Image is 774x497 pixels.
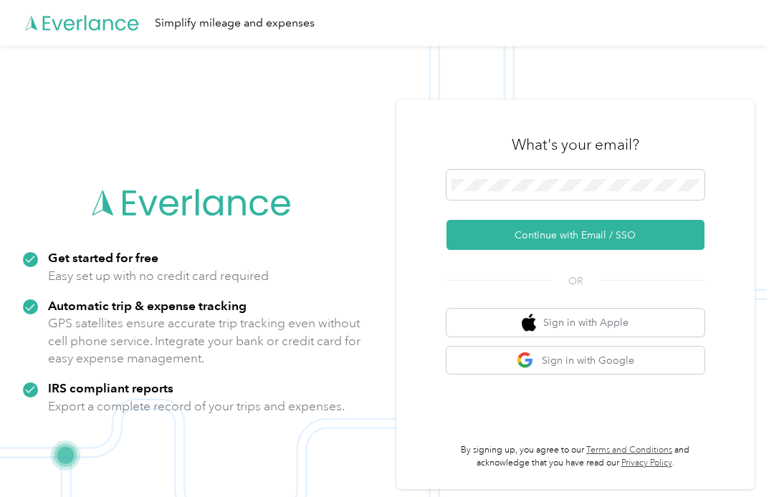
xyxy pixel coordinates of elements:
[155,14,315,32] div: Simplify mileage and expenses
[48,250,158,265] strong: Get started for free
[48,267,269,285] p: Easy set up with no credit card required
[522,314,536,332] img: apple logo
[446,347,704,375] button: google logoSign in with Google
[48,314,361,367] p: GPS satellites ensure accurate trip tracking even without cell phone service. Integrate your bank...
[517,352,535,370] img: google logo
[48,298,247,313] strong: Automatic trip & expense tracking
[512,135,639,155] h3: What's your email?
[446,309,704,337] button: apple logoSign in with Apple
[586,445,672,455] a: Terms and Conditions
[621,458,672,468] a: Privacy Policy
[48,380,173,395] strong: IRS compliant reports
[446,444,704,469] p: By signing up, you agree to our and acknowledge that you have read our .
[550,274,601,289] span: OR
[446,220,704,250] button: Continue with Email / SSO
[48,397,345,415] p: Export a complete record of your trips and expenses.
